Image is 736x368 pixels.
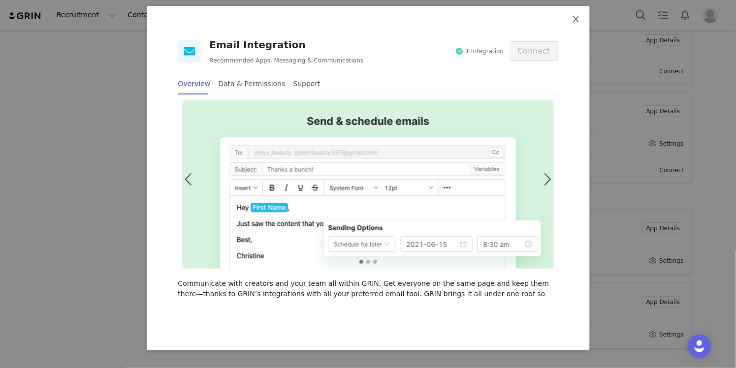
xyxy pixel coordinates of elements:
p: Communicate with creators and your team all within GRIN. Get everyone on the same page and keep t... [178,278,558,320]
div: Data & Permissions [218,73,285,95]
i: icon: close [572,15,580,23]
img: email-1@2x.png [182,100,553,269]
h5: Recommended Apps, Messaging & Communications [210,56,364,65]
button: Connect [510,41,558,61]
div: Overview [178,73,211,95]
h2: Email Integration [210,37,306,52]
div: Open Intercom Messenger [688,335,711,358]
button: 3 [373,259,378,264]
button: 2 [366,259,371,264]
button: Close [562,6,590,33]
div: 1 Integration [466,47,504,56]
button: 1 [359,259,364,264]
img: Email Integration [178,40,210,62]
div: Support [293,73,320,95]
